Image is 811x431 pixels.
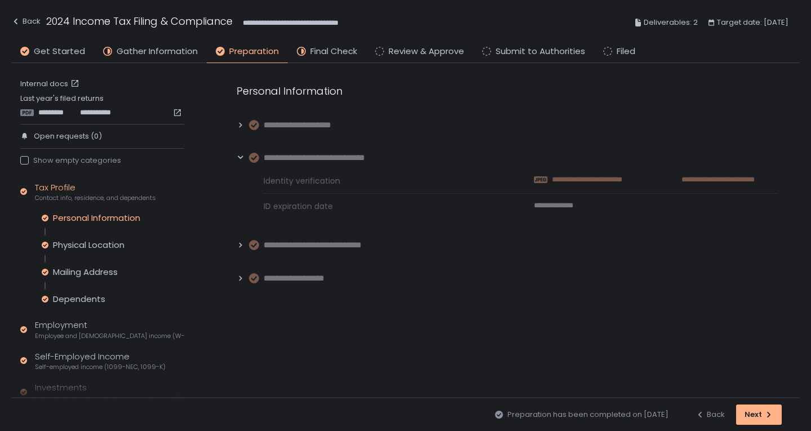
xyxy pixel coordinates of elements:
[34,45,85,58] span: Get Started
[20,79,82,89] a: Internal docs
[717,16,788,29] span: Target date: [DATE]
[53,212,140,224] div: Personal Information
[736,405,782,425] button: Next
[644,16,698,29] span: Deliverables: 2
[11,15,41,28] div: Back
[35,194,156,202] span: Contact info, residence, and dependents
[745,410,773,420] div: Next
[389,45,464,58] span: Review & Approve
[35,394,184,403] span: Interest, dividends, capital gains, crypto, equity (1099s, K-1s)
[53,239,124,251] div: Physical Location
[35,363,166,371] span: Self-employed income (1099-NEC, 1099-K)
[20,94,184,117] div: Last year's filed returns
[53,266,118,278] div: Mailing Address
[310,45,357,58] span: Final Check
[46,14,233,29] h1: 2024 Income Tax Filing & Compliance
[496,45,585,58] span: Submit to Authorities
[696,410,725,420] div: Back
[34,131,102,141] span: Open requests (0)
[35,381,184,403] div: Investments
[229,45,279,58] span: Preparation
[35,319,184,340] div: Employment
[237,83,777,99] div: Personal Information
[617,45,635,58] span: Filed
[696,405,725,425] button: Back
[264,175,507,186] span: Identity verification
[35,350,166,372] div: Self-Employed Income
[117,45,198,58] span: Gather Information
[35,181,156,203] div: Tax Profile
[264,201,507,212] span: ID expiration date
[11,14,41,32] button: Back
[53,294,105,305] div: Dependents
[35,332,184,340] span: Employee and [DEMOGRAPHIC_DATA] income (W-2s)
[507,410,669,420] span: Preparation has been completed on [DATE]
